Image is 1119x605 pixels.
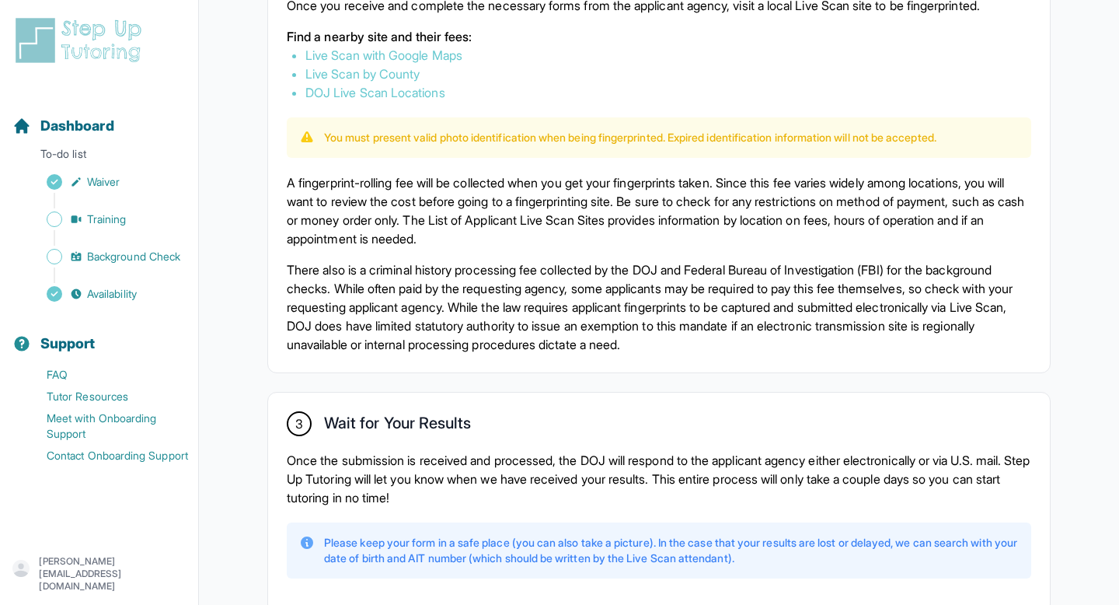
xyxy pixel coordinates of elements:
[287,173,1031,248] p: A fingerprint-rolling fee will be collected when you get your fingerprints taken. Since this fee ...
[87,212,127,227] span: Training
[40,115,114,137] span: Dashboard
[39,555,186,593] p: [PERSON_NAME][EMAIL_ADDRESS][DOMAIN_NAME]
[12,115,114,137] a: Dashboard
[287,451,1031,507] p: Once the submission is received and processed, the DOJ will respond to the applicant agency eithe...
[12,171,198,193] a: Waiver
[40,333,96,355] span: Support
[12,208,198,230] a: Training
[324,130,936,145] p: You must present valid photo identification when being fingerprinted. Expired identification info...
[295,414,303,433] span: 3
[87,249,180,264] span: Background Check
[305,85,445,100] a: DOJ Live Scan Locations
[12,364,198,386] a: FAQ
[87,286,137,302] span: Availability
[305,47,462,63] a: Live Scan with Google Maps
[12,445,198,467] a: Contact Onboarding Support
[6,146,192,168] p: To-do list
[324,535,1019,566] p: Please keep your form in a safe place (you can also take a picture). In the case that your result...
[6,90,192,143] button: Dashboard
[12,407,198,445] a: Meet with Onboarding Support
[12,386,198,407] a: Tutor Resources
[324,414,471,439] h2: Wait for Your Results
[12,283,198,305] a: Availability
[287,27,1031,46] p: Find a nearby site and their fees:
[305,66,420,82] a: Live Scan by County
[287,261,1031,354] p: There also is a criminal history processing fee collected by the DOJ and Federal Bureau of Invest...
[6,308,192,361] button: Support
[87,174,120,190] span: Waiver
[12,555,186,593] button: [PERSON_NAME][EMAIL_ADDRESS][DOMAIN_NAME]
[12,246,198,268] a: Background Check
[12,16,151,65] img: logo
